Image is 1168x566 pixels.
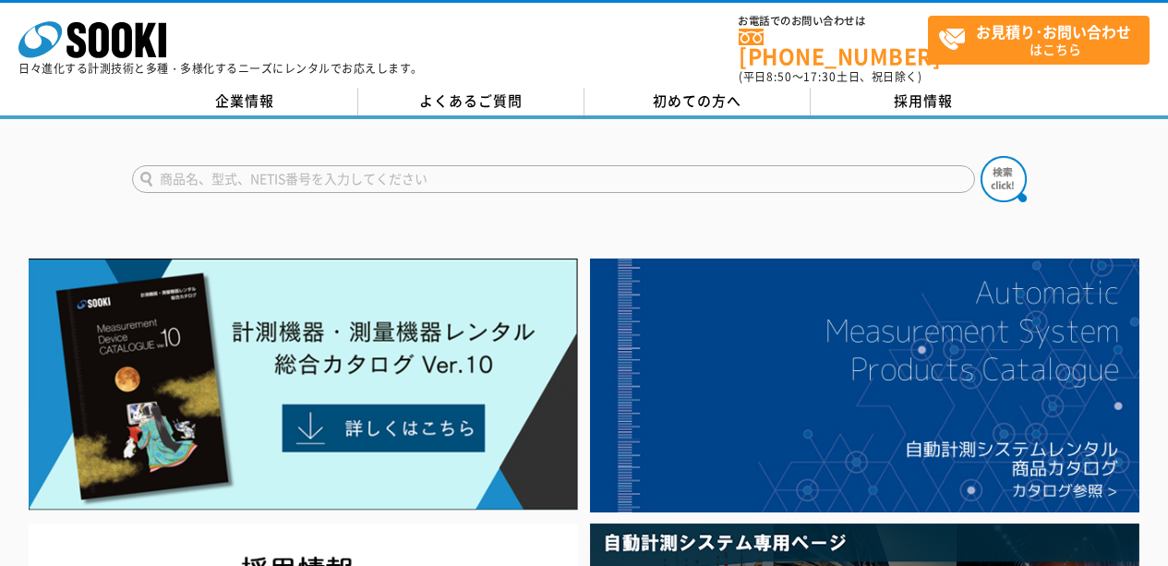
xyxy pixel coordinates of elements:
a: 企業情報 [132,88,358,115]
a: お見積り･お問い合わせはこちら [928,16,1150,65]
input: 商品名、型式、NETIS番号を入力してください [132,165,975,193]
span: 17:30 [803,68,837,85]
img: btn_search.png [981,156,1027,202]
a: 初めての方へ [584,88,811,115]
a: [PHONE_NUMBER] [739,29,928,66]
span: はこちら [938,17,1149,63]
p: 日々進化する計測技術と多種・多様化するニーズにレンタルでお応えします。 [18,63,423,74]
span: 初めての方へ [653,90,741,111]
a: 採用情報 [811,88,1037,115]
strong: お見積り･お問い合わせ [976,20,1131,42]
img: 自動計測システムカタログ [590,259,1139,512]
a: よくあるご質問 [358,88,584,115]
span: お電話でのお問い合わせは [739,16,928,27]
img: Catalog Ver10 [29,259,578,511]
span: (平日 ～ 土日、祝日除く) [739,68,921,85]
span: 8:50 [766,68,792,85]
